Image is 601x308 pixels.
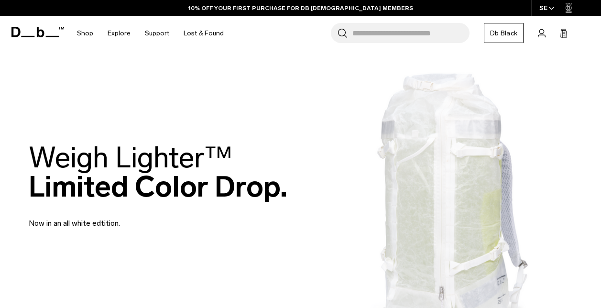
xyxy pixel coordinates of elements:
[77,16,93,50] a: Shop
[184,16,224,50] a: Lost & Found
[484,23,524,43] a: Db Black
[29,206,258,229] p: Now in an all white edtition.
[29,140,232,175] span: Weigh Lighter™
[70,16,231,50] nav: Main Navigation
[108,16,131,50] a: Explore
[145,16,169,50] a: Support
[188,4,413,12] a: 10% OFF YOUR FIRST PURCHASE FOR DB [DEMOGRAPHIC_DATA] MEMBERS
[29,143,287,201] h2: Limited Color Drop.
